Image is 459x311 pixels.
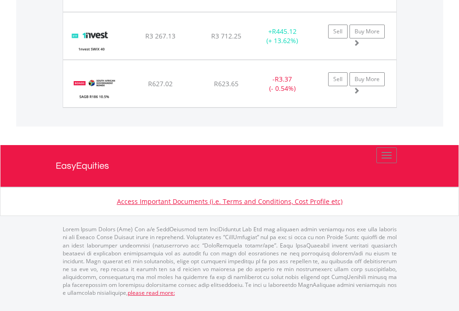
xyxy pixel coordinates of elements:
span: R627.02 [148,79,173,88]
span: R3 267.13 [145,32,175,40]
img: TFSA.ZA.R186.png [68,72,121,105]
a: EasyEquities [56,145,404,187]
span: R3 712.25 [211,32,241,40]
a: Buy More [349,25,385,38]
span: R445.12 [272,27,297,36]
span: R3.37 [275,75,292,83]
a: Sell [328,25,348,38]
a: Access Important Documents (i.e. Terms and Conditions, Cost Profile etc) [117,197,343,206]
img: TFSA.ETFSWX.png [68,24,115,57]
div: - (- 0.54%) [253,75,311,93]
a: Buy More [349,72,385,86]
a: please read more: [128,289,175,297]
span: R623.65 [214,79,239,88]
p: Lorem Ipsum Dolors (Ame) Con a/e SeddOeiusmod tem InciDiduntut Lab Etd mag aliquaen admin veniamq... [63,225,397,297]
div: + (+ 13.62%) [253,27,311,45]
a: Sell [328,72,348,86]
